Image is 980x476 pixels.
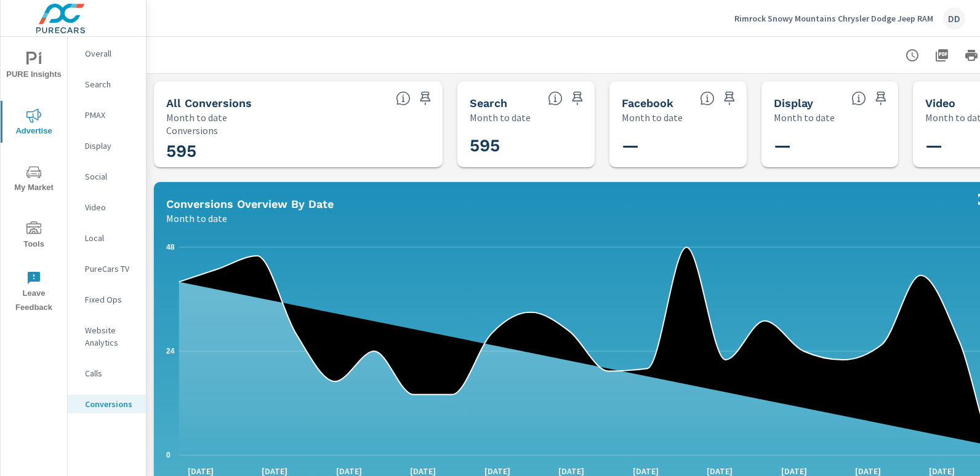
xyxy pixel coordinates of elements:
div: Fixed Ops [68,290,146,309]
span: Save this to your personalized report [568,89,587,108]
p: Social [85,170,136,183]
h5: Facebook [622,97,673,109]
span: All Conversions include Actions, Leads and Unmapped Conversions [396,91,411,106]
h5: Search [470,97,507,109]
text: 0 [166,451,171,459]
p: Month to date [470,110,531,125]
p: Display [85,140,136,152]
text: 48 [166,243,175,252]
span: PURE Insights [4,52,63,82]
div: PMAX [68,106,146,124]
span: All conversions reported from Facebook with duplicates filtered out [700,91,715,106]
p: Calls [85,367,136,379]
h3: — [622,135,784,156]
div: nav menu [1,37,67,320]
span: Advertise [4,108,63,138]
h5: Conversions Overview By Date [166,197,334,210]
h3: 595 [470,135,632,156]
span: Display Conversions include Actions, Leads and Unmapped Conversions [851,91,866,106]
p: PMAX [85,109,136,121]
div: Search [68,75,146,93]
span: Leave Feedback [4,271,63,315]
span: Save this to your personalized report [416,89,435,108]
div: Overall [68,44,146,63]
h3: — [774,135,936,156]
p: Month to date [166,211,227,226]
p: Month to date [774,110,835,125]
span: Search Conversions include Actions, Leads and Unmapped Conversions. [548,91,563,106]
p: PureCars TV [85,263,136,275]
p: Video [85,201,136,213]
span: Save this to your personalized report [720,89,739,108]
button: "Export Report to PDF" [930,43,954,68]
div: Website Analytics [68,321,146,352]
span: Tools [4,221,63,252]
text: 24 [166,347,175,355]
div: Video [68,198,146,216]
h5: Display [774,97,813,109]
div: Conversions [68,395,146,413]
p: Conversions [166,125,430,136]
p: Month to date [622,110,683,125]
p: Overall [85,47,136,60]
span: Save this to your personalized report [871,89,891,108]
p: Fixed Ops [85,293,136,306]
div: Local [68,229,146,247]
p: Search [85,78,136,90]
div: Calls [68,364,146,383]
div: PureCars TV [68,260,146,278]
p: Rimrock Snowy Mountains Chrysler Dodge Jeep RAM [734,13,933,24]
div: DD [943,7,965,30]
p: Website Analytics [85,324,136,349]
h3: 595 [166,141,430,162]
p: Local [85,232,136,244]
div: Display [68,137,146,155]
p: Conversions [85,398,136,410]
span: My Market [4,165,63,195]
div: Social [68,167,146,186]
p: Month to date [166,110,227,125]
h5: All Conversions [166,97,252,109]
h5: Video [925,97,955,109]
